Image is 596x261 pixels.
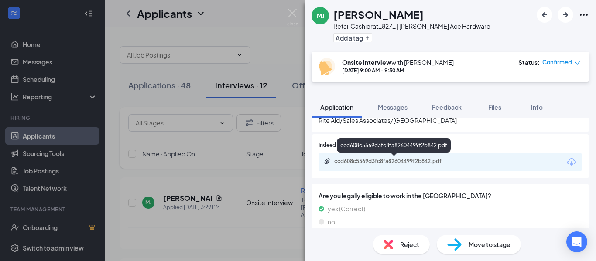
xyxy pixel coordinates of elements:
[566,231,587,252] div: Open Intercom Messenger
[337,138,451,153] div: ccd608c5569d3fc8fa82604499f2b842.pdf
[334,158,456,165] div: ccd608c5569d3fc8fa82604499f2b842.pdf
[537,7,552,23] button: ArrowLeftNew
[539,10,550,20] svg: ArrowLeftNew
[324,158,465,166] a: Paperclipccd608c5569d3fc8fa82604499f2b842.pdf
[518,58,540,67] div: Status :
[333,7,424,22] h1: [PERSON_NAME]
[319,191,582,200] span: Are you legally eligible to work in the [GEOGRAPHIC_DATA]?
[342,58,391,66] b: Onsite Interview
[333,22,490,31] div: Retail Cashier at 18271 | [PERSON_NAME] Ace Hardware
[400,240,419,249] span: Reject
[558,7,573,23] button: ArrowRight
[328,217,335,227] span: no
[317,11,324,20] div: MJ
[560,10,571,20] svg: ArrowRight
[378,103,408,111] span: Messages
[579,10,589,20] svg: Ellipses
[488,103,501,111] span: Files
[432,103,462,111] span: Feedback
[328,204,365,214] span: yes (Correct)
[342,58,454,67] div: with [PERSON_NAME]
[320,103,353,111] span: Application
[324,158,331,165] svg: Paperclip
[574,60,580,66] span: down
[319,115,582,125] span: Rite Aid/Sales Associates/[GEOGRAPHIC_DATA]
[333,33,372,42] button: PlusAdd a tag
[531,103,543,111] span: Info
[469,240,510,249] span: Move to stage
[542,58,572,67] span: Confirmed
[319,141,357,149] span: Indeed Resume
[566,157,577,167] svg: Download
[342,67,454,74] div: [DATE] 9:00 AM - 9:30 AM
[365,35,370,41] svg: Plus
